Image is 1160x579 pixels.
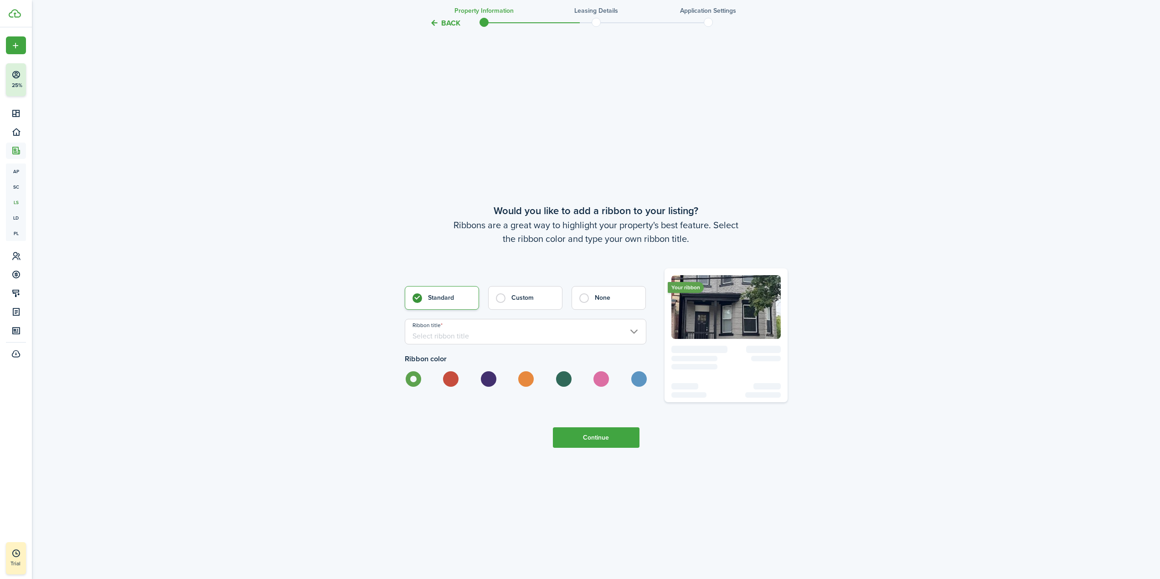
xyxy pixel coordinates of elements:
[511,293,553,302] control-radio-card-title: Custom
[553,427,639,448] button: Continue
[6,542,26,574] a: Trial
[668,282,704,293] ribbon: Your ribbon
[6,164,26,179] a: ap
[6,179,26,195] a: sc
[6,63,82,96] button: 25%
[9,9,21,18] img: TenantCloud
[6,36,26,54] button: Open menu
[428,293,469,302] control-radio-card-title: Standard
[595,293,636,302] control-radio-card-title: None
[405,203,788,218] wizard-step-header-title: Would you like to add a ribbon to your listing?
[671,275,781,339] img: Avatar
[6,195,26,210] a: ls
[10,559,47,568] p: Trial
[6,225,26,241] a: pl
[680,6,736,15] h3: Application settings
[6,210,26,225] a: ld
[11,82,23,89] p: 25%
[405,319,646,344] input: Select ribbon title
[405,354,646,365] h3: Ribbon color
[454,6,514,15] h3: Property information
[405,218,788,246] wizard-step-header-description: Ribbons are a great way to highlight your property's best feature. Select the ribbon color and ty...
[574,6,618,15] h3: Leasing details
[430,18,460,28] button: Back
